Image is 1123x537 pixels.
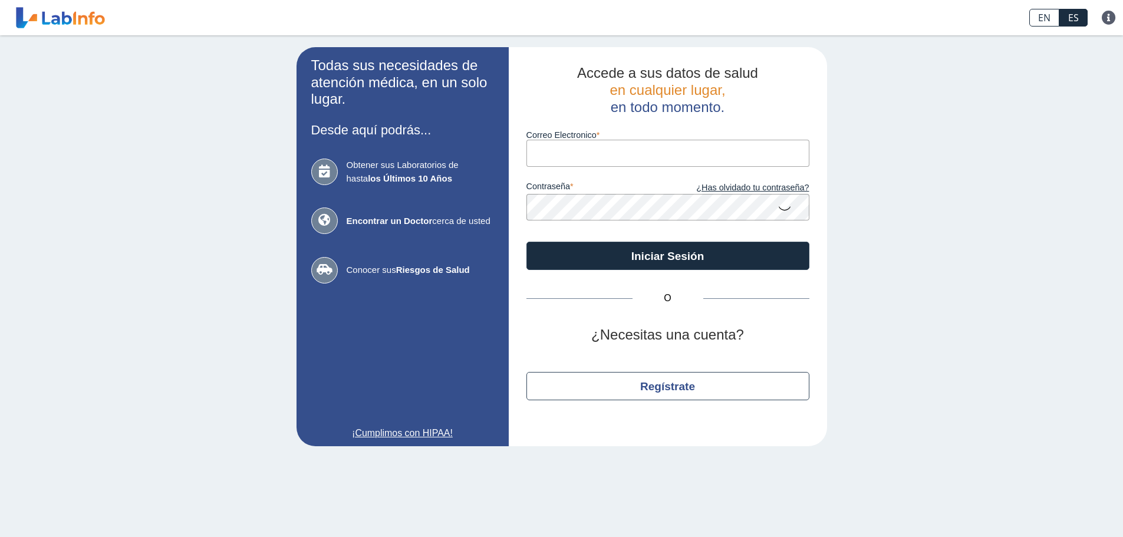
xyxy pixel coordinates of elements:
a: EN [1029,9,1059,27]
span: Obtener sus Laboratorios de hasta [347,159,494,185]
span: Accede a sus datos de salud [577,65,758,81]
label: contraseña [526,182,668,195]
button: Iniciar Sesión [526,242,809,270]
h3: Desde aquí podrás... [311,123,494,137]
span: en todo momento. [611,99,724,115]
a: ¡Cumplimos con HIPAA! [311,426,494,440]
span: O [633,291,703,305]
span: cerca de usted [347,215,494,228]
b: los Últimos 10 Años [368,173,452,183]
a: ¿Has olvidado tu contraseña? [668,182,809,195]
span: en cualquier lugar, [610,82,725,98]
a: ES [1059,9,1088,27]
label: Correo Electronico [526,130,809,140]
b: Encontrar un Doctor [347,216,433,226]
b: Riesgos de Salud [396,265,470,275]
h2: ¿Necesitas una cuenta? [526,327,809,344]
span: Conocer sus [347,263,494,277]
h2: Todas sus necesidades de atención médica, en un solo lugar. [311,57,494,108]
button: Regístrate [526,372,809,400]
